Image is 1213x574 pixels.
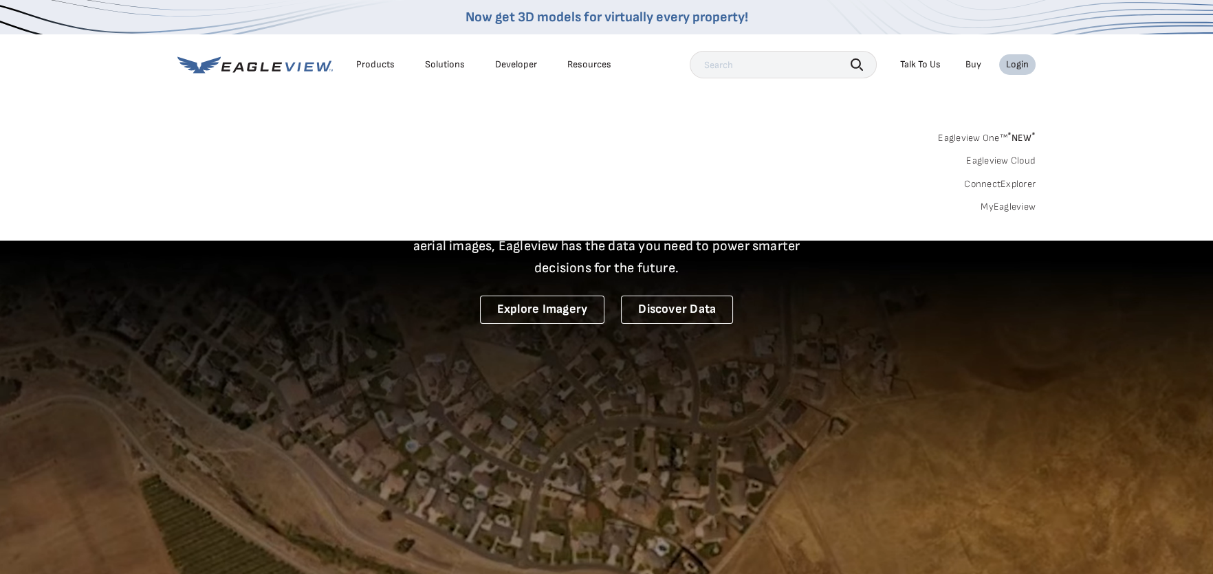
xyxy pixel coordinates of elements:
div: Resources [567,58,611,71]
a: ConnectExplorer [964,178,1036,190]
a: MyEagleview [981,201,1036,213]
div: Products [356,58,395,71]
input: Search [690,51,877,78]
a: Explore Imagery [480,296,605,324]
div: Login [1006,58,1029,71]
div: Talk To Us [900,58,941,71]
span: NEW [1007,132,1036,144]
p: A new era starts here. Built on more than 3.5 billion high-resolution aerial images, Eagleview ha... [396,213,817,279]
a: Eagleview One™*NEW* [938,128,1036,144]
a: Developer [495,58,537,71]
a: Discover Data [621,296,733,324]
div: Solutions [425,58,465,71]
a: Now get 3D models for virtually every property! [466,9,748,25]
a: Buy [965,58,981,71]
a: Eagleview Cloud [966,155,1036,167]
